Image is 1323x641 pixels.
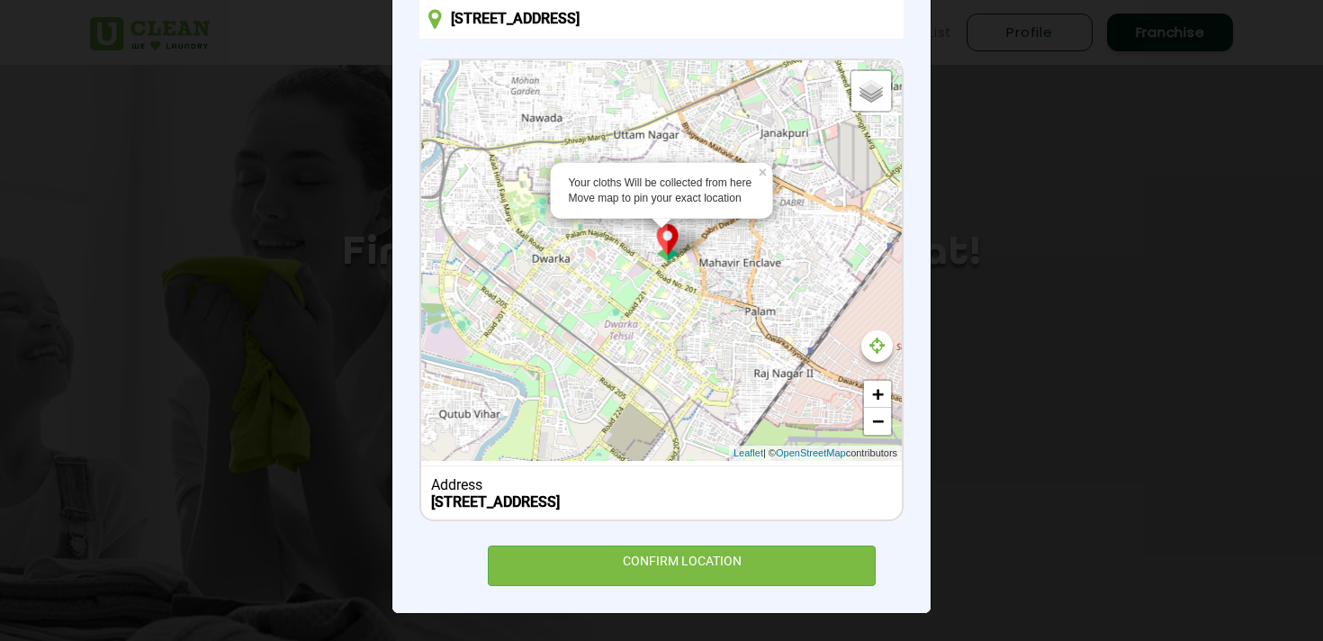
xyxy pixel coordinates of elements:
[431,493,560,510] b: [STREET_ADDRESS]
[729,446,902,461] div: | © contributors
[776,446,846,461] a: OpenStreetMap
[851,71,891,111] a: Layers
[733,446,763,461] a: Leaflet
[431,476,893,493] div: Address
[864,381,891,408] a: Zoom in
[568,176,754,206] div: Your cloths Will be collected from here Move map to pin your exact location
[864,408,891,435] a: Zoom out
[756,163,772,176] a: ×
[488,546,876,586] div: CONFIRM LOCATION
